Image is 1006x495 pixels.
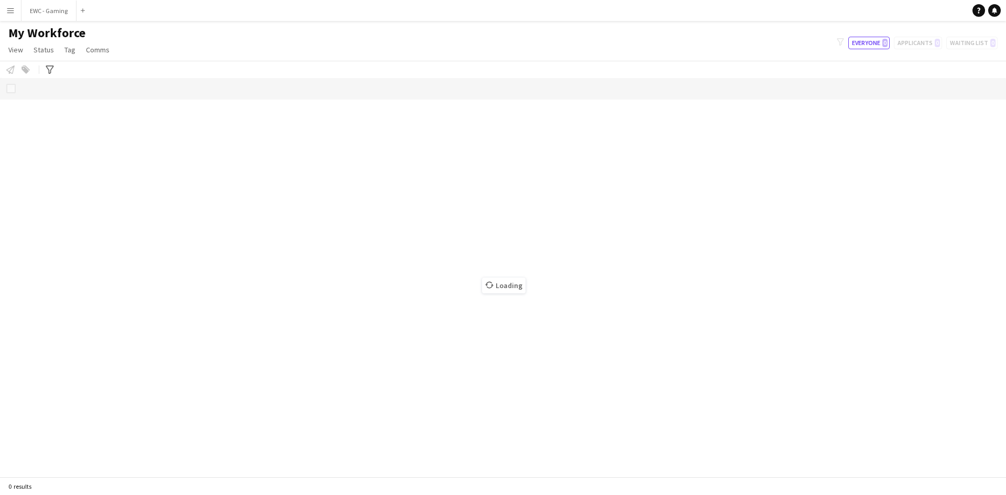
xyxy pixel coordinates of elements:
[82,43,114,57] a: Comms
[86,45,110,54] span: Comms
[29,43,58,57] a: Status
[8,25,85,41] span: My Workforce
[4,43,27,57] a: View
[8,45,23,54] span: View
[64,45,75,54] span: Tag
[43,63,56,76] app-action-btn: Advanced filters
[34,45,54,54] span: Status
[848,37,890,49] button: Everyone0
[60,43,80,57] a: Tag
[482,278,526,293] span: Loading
[882,39,888,47] span: 0
[21,1,76,21] button: EWC - Gaming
